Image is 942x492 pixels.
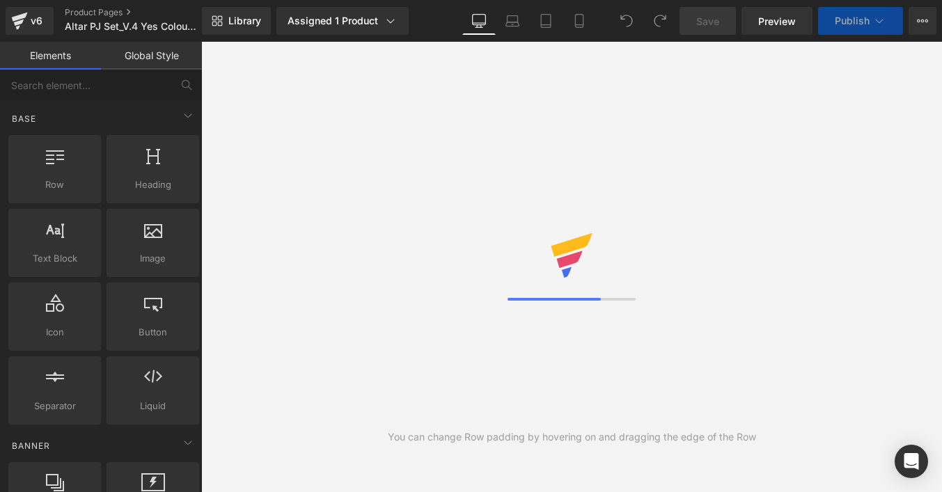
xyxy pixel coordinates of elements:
[6,7,54,35] a: v6
[10,112,38,125] span: Base
[228,15,261,27] span: Library
[101,42,202,70] a: Global Style
[13,325,97,340] span: Icon
[835,15,870,26] span: Publish
[111,177,195,192] span: Heading
[13,399,97,413] span: Separator
[646,7,674,35] button: Redo
[13,251,97,266] span: Text Block
[111,325,195,340] span: Button
[65,21,198,32] span: Altar PJ Set_V.4 Yes Colour Swatch_ Loungewear Template
[741,7,813,35] a: Preview
[563,7,596,35] a: Mobile
[895,445,928,478] div: Open Intercom Messenger
[65,7,225,18] a: Product Pages
[696,14,719,29] span: Save
[288,14,398,28] div: Assigned 1 Product
[818,7,903,35] button: Publish
[909,7,936,35] button: More
[613,7,641,35] button: Undo
[496,7,529,35] a: Laptop
[202,7,271,35] a: New Library
[111,251,195,266] span: Image
[10,439,52,452] span: Banner
[13,177,97,192] span: Row
[462,7,496,35] a: Desktop
[388,429,756,445] div: You can change Row padding by hovering on and dragging the edge of the Row
[111,399,195,413] span: Liquid
[529,7,563,35] a: Tablet
[758,14,796,29] span: Preview
[28,12,45,30] div: v6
